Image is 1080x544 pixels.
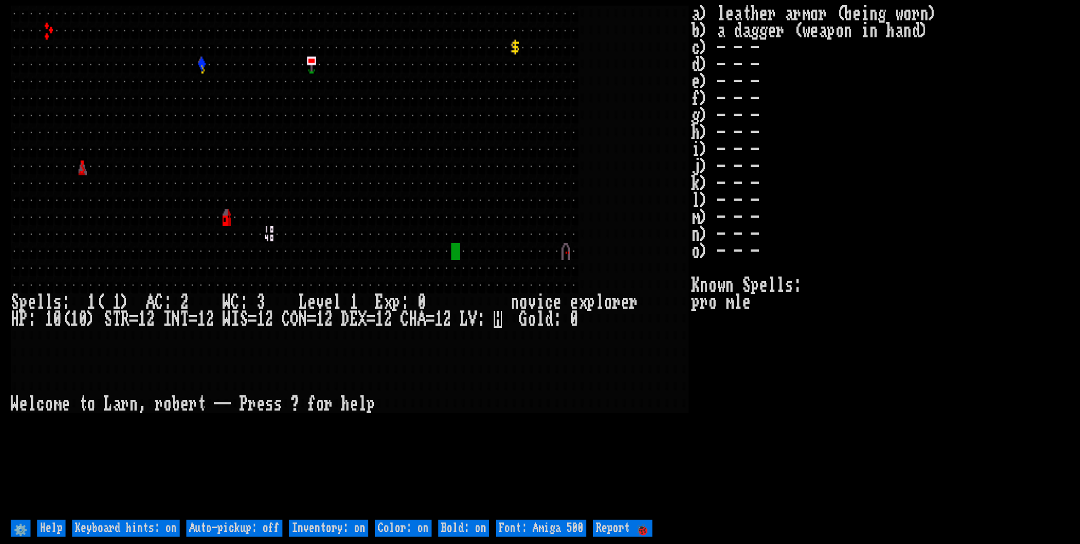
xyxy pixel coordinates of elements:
div: e [350,396,358,413]
div: - [214,396,223,413]
div: W [223,294,231,311]
div: s [273,396,282,413]
div: 1 [375,311,384,328]
div: 2 [146,311,155,328]
div: 2 [324,311,333,328]
div: v [316,294,324,311]
div: ( [95,294,104,311]
div: n [511,294,519,311]
div: l [595,294,604,311]
div: L [299,294,307,311]
div: I [163,311,172,328]
div: 0 [570,311,578,328]
input: ⚙️ [11,520,31,537]
div: t [79,396,87,413]
input: Report 🐞 [593,520,652,537]
div: , [138,396,146,413]
div: 1 [45,311,53,328]
div: r [612,294,621,311]
div: p [587,294,595,311]
input: Auto-pickup: off [186,520,282,537]
div: c [545,294,553,311]
div: b [172,396,180,413]
div: N [299,311,307,328]
div: 2 [384,311,392,328]
div: - [223,396,231,413]
div: 1 [256,311,265,328]
div: 1 [197,311,206,328]
div: ? [290,396,299,413]
div: 2 [206,311,214,328]
input: Keyboard hints: on [72,520,180,537]
div: : [239,294,248,311]
div: r [121,396,129,413]
div: H [11,311,19,328]
div: o [316,396,324,413]
div: o [528,311,536,328]
div: i [536,294,545,311]
div: l [45,294,53,311]
input: Bold: on [438,520,489,537]
div: : [62,294,70,311]
div: X [358,311,367,328]
div: e [621,294,629,311]
div: m [53,396,62,413]
div: : [163,294,172,311]
div: W [11,396,19,413]
div: = [129,311,138,328]
div: v [528,294,536,311]
div: : [28,311,36,328]
div: 1 [112,294,121,311]
div: 0 [417,294,426,311]
div: = [248,311,256,328]
div: r [324,396,333,413]
div: l [358,396,367,413]
div: A [417,311,426,328]
div: ) [87,311,95,328]
div: r [248,396,256,413]
div: C [282,311,290,328]
div: a [112,396,121,413]
div: S [239,311,248,328]
div: r [155,396,163,413]
div: o [45,396,53,413]
div: : [477,311,485,328]
div: E [375,294,384,311]
div: c [36,396,45,413]
div: s [265,396,273,413]
div: T [112,311,121,328]
div: D [341,311,350,328]
div: o [519,294,528,311]
div: ( [62,311,70,328]
mark: H [494,311,502,328]
div: r [189,396,197,413]
div: e [570,294,578,311]
div: 1 [87,294,95,311]
div: 2 [265,311,273,328]
input: Inventory: on [289,520,368,537]
div: x [578,294,587,311]
div: T [180,311,189,328]
input: Color: on [375,520,432,537]
div: P [239,396,248,413]
div: C [155,294,163,311]
div: 2 [443,311,451,328]
div: H [409,311,417,328]
div: 3 [256,294,265,311]
div: = [367,311,375,328]
div: e [62,396,70,413]
div: l [333,294,341,311]
div: N [172,311,180,328]
div: L [460,311,468,328]
div: C [400,311,409,328]
div: 1 [350,294,358,311]
div: s [53,294,62,311]
div: : [400,294,409,311]
div: e [324,294,333,311]
stats: a) leather armor (being worn) b) a dagger (weapon in hand) c) - - - d) - - - e) - - - f) - - - g)... [691,6,1069,517]
div: e [553,294,561,311]
div: A [146,294,155,311]
div: e [19,396,28,413]
div: l [28,396,36,413]
div: 1 [434,311,443,328]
